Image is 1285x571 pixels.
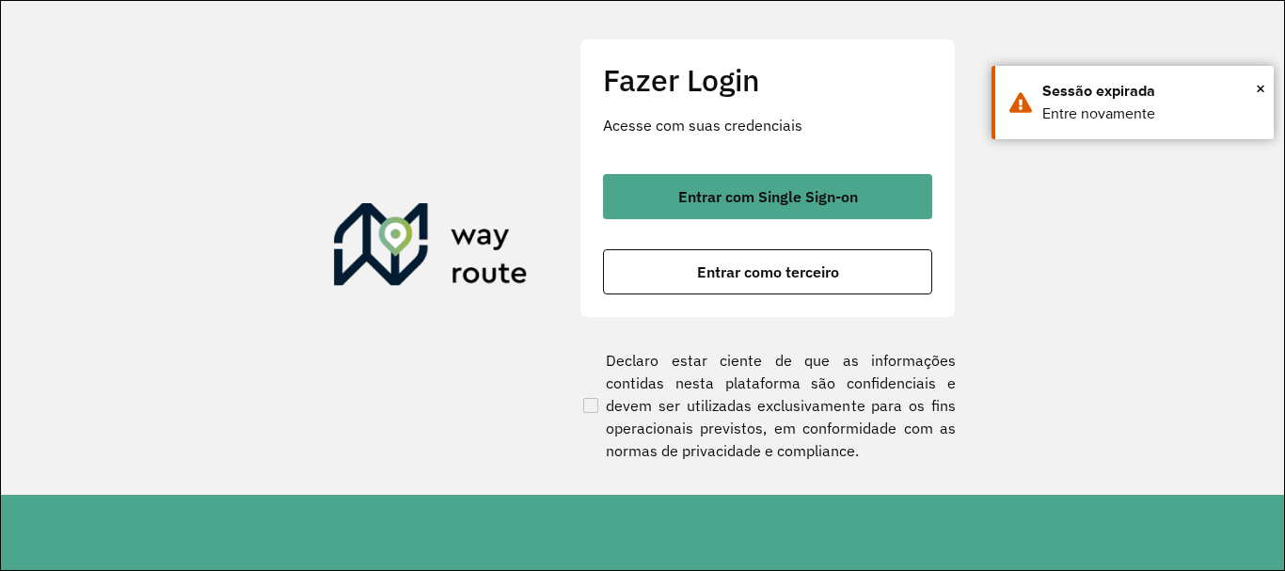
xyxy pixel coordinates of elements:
button: button [603,174,932,219]
img: Roteirizador AmbevTech [334,203,528,293]
p: Acesse com suas credenciais [603,114,932,136]
h2: Fazer Login [603,62,932,98]
label: Declaro estar ciente de que as informações contidas nesta plataforma são confidenciais e devem se... [579,349,956,462]
button: Close [1256,74,1265,103]
span: Entrar como terceiro [697,264,839,279]
div: Sessão expirada [1042,80,1260,103]
div: Entre novamente [1042,103,1260,125]
button: button [603,249,932,294]
span: × [1256,74,1265,103]
span: Entrar com Single Sign-on [678,189,858,204]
